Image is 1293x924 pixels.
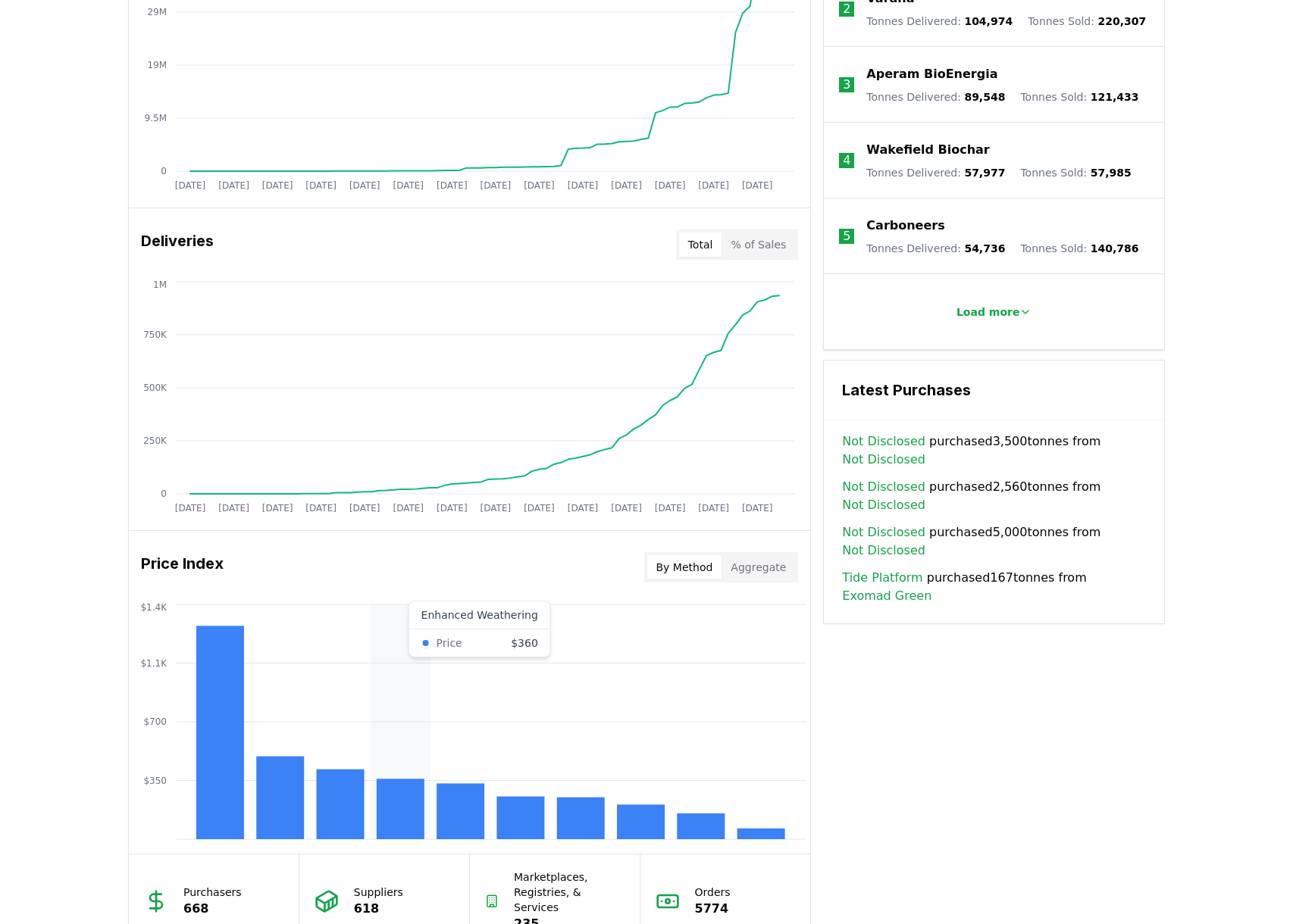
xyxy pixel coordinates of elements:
[183,900,242,918] p: 668
[698,503,729,514] tspan: [DATE]
[964,242,1005,254] span: 54,736
[481,180,512,191] tspan: [DATE]
[145,113,167,123] tspan: 9.5M
[964,91,1005,103] span: 89,548
[143,435,167,446] tspan: 250K
[1028,14,1146,29] p: Tonnes Sold :
[175,180,206,191] tspan: [DATE]
[842,569,922,587] a: Tide Platform
[842,379,1146,401] h3: Latest Purchases
[393,503,424,514] tspan: [DATE]
[866,65,997,83] a: Aperam BioEnergia
[393,180,424,191] tspan: [DATE]
[722,555,795,579] button: Aggregate
[141,229,214,260] h3: Deliveries
[647,555,722,579] button: By Method
[143,382,167,393] tspan: 500K
[866,141,989,159] a: Wakefield Biochar
[842,496,925,514] a: Not Disclosed
[742,180,773,191] tspan: [DATE]
[305,503,337,514] tspan: [DATE]
[141,552,224,582] h3: Price Index
[354,885,403,900] p: Suppliers
[1020,89,1138,105] p: Tonnes Sold :
[305,180,337,191] tspan: [DATE]
[218,180,249,191] tspan: [DATE]
[842,478,1146,514] span: purchased 2,560 tonnes from
[262,503,293,514] tspan: [DATE]
[842,523,1146,560] span: purchased 5,000 tonnes from
[842,587,931,605] a: Exomad Green
[175,503,206,514] tspan: [DATE]
[695,885,731,900] p: Orders
[843,227,850,245] p: 5
[143,329,167,340] tspan: 750K
[218,503,249,514] tspan: [DATE]
[1097,15,1146,27] span: 220,307
[842,478,925,496] a: Not Disclosed
[611,180,642,191] tspan: [DATE]
[842,542,925,560] a: Not Disclosed
[524,503,555,514] tspan: [DATE]
[1091,242,1139,254] span: 140,786
[866,241,1005,256] p: Tonnes Delivered :
[842,451,925,469] a: Not Disclosed
[1020,165,1131,180] p: Tonnes Sold :
[437,180,468,191] tspan: [DATE]
[842,432,925,451] a: Not Disclosed
[843,76,850,94] p: 3
[143,776,167,786] tspan: $350
[956,304,1020,320] p: Load more
[843,151,850,170] p: 4
[679,233,722,257] button: Total
[722,233,795,257] button: % of Sales
[698,180,729,191] tspan: [DATE]
[349,180,380,191] tspan: [DATE]
[437,503,468,514] tspan: [DATE]
[354,900,403,918] p: 618
[147,60,167,70] tspan: 19M
[866,14,1013,29] p: Tonnes Delivered :
[153,279,167,290] tspan: 1M
[143,716,167,727] tspan: $700
[842,432,1146,469] span: purchased 3,500 tonnes from
[481,503,512,514] tspan: [DATE]
[349,503,380,514] tspan: [DATE]
[964,15,1013,27] span: 104,974
[161,489,167,499] tspan: 0
[161,166,167,176] tspan: 0
[1091,167,1132,179] span: 57,985
[695,900,731,918] p: 5774
[866,217,944,235] a: Carboneers
[568,180,599,191] tspan: [DATE]
[655,503,686,514] tspan: [DATE]
[1020,241,1138,256] p: Tonnes Sold :
[140,602,167,613] tspan: $1.4K
[655,180,686,191] tspan: [DATE]
[742,503,773,514] tspan: [DATE]
[514,869,625,915] p: Marketplaces, Registries, & Services
[568,503,599,514] tspan: [DATE]
[1091,91,1139,103] span: 121,433
[842,569,1146,605] span: purchased 167 tonnes from
[183,885,242,900] p: Purchasers
[524,180,555,191] tspan: [DATE]
[147,7,167,17] tspan: 29M
[262,180,293,191] tspan: [DATE]
[611,503,642,514] tspan: [DATE]
[866,165,1005,180] p: Tonnes Delivered :
[866,89,1005,105] p: Tonnes Delivered :
[140,658,167,669] tspan: $1.1K
[944,297,1044,327] button: Load more
[842,523,925,542] a: Not Disclosed
[964,167,1005,179] span: 57,977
